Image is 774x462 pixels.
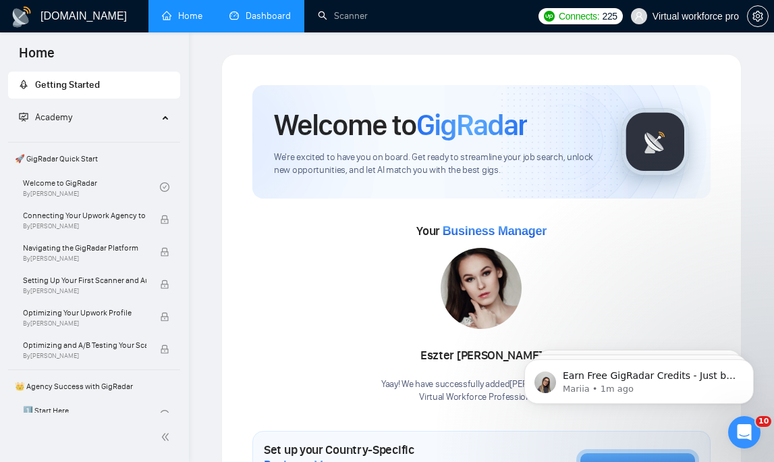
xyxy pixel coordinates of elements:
span: 225 [602,9,617,24]
a: 1️⃣ Start Here [23,400,160,430]
span: Business Manager [443,224,547,238]
span: 👑 Agency Success with GigRadar [9,373,179,400]
span: 🚀 GigRadar Quick Start [9,145,179,172]
span: 10 [756,416,771,427]
span: Optimizing Your Upwork Profile [23,306,146,319]
li: Getting Started [8,72,180,99]
span: lock [160,247,169,257]
span: rocket [19,80,28,89]
span: Home [8,43,65,72]
span: setting [748,11,768,22]
img: logo [11,6,32,28]
img: upwork-logo.png [544,11,555,22]
span: Connecting Your Upwork Agency to GigRadar [23,209,146,222]
span: By [PERSON_NAME] [23,255,146,263]
iframe: Intercom notifications message [504,331,774,426]
span: check-circle [160,410,169,419]
span: lock [160,280,169,289]
span: lock [160,215,169,224]
span: double-left [161,430,174,444]
a: setting [747,11,769,22]
span: We're excited to have you on board. Get ready to streamline your job search, unlock new opportuni... [274,151,600,177]
button: setting [747,5,769,27]
span: Academy [19,111,72,123]
a: Welcome to GigRadarBy[PERSON_NAME] [23,172,160,202]
span: lock [160,344,169,354]
span: By [PERSON_NAME] [23,352,146,360]
p: Virtual Workforce Professionals . [381,391,582,404]
span: Setting Up Your First Scanner and Auto-Bidder [23,274,146,287]
span: Your [416,224,547,238]
span: Academy [35,111,72,123]
h1: Welcome to [274,107,527,143]
span: By [PERSON_NAME] [23,222,146,230]
span: Navigating the GigRadar Platform [23,241,146,255]
iframe: Intercom live chat [728,416,761,448]
span: Optimizing and A/B Testing Your Scanner for Better Results [23,338,146,352]
a: dashboardDashboard [229,10,291,22]
img: 1687292614877-83.jpg [441,248,522,329]
span: Getting Started [35,79,100,91]
span: lock [160,312,169,322]
img: gigradar-logo.png [621,108,689,176]
a: searchScanner [318,10,368,22]
div: Eszter [PERSON_NAME] [381,344,582,367]
span: fund-projection-screen [19,112,28,122]
span: user [634,11,644,21]
div: Yaay! We have successfully added [PERSON_NAME] to [381,378,582,404]
a: homeHome [162,10,202,22]
span: By [PERSON_NAME] [23,319,146,328]
span: GigRadar [416,107,527,143]
span: Connects: [559,9,599,24]
span: check-circle [160,182,169,192]
span: By [PERSON_NAME] [23,287,146,295]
